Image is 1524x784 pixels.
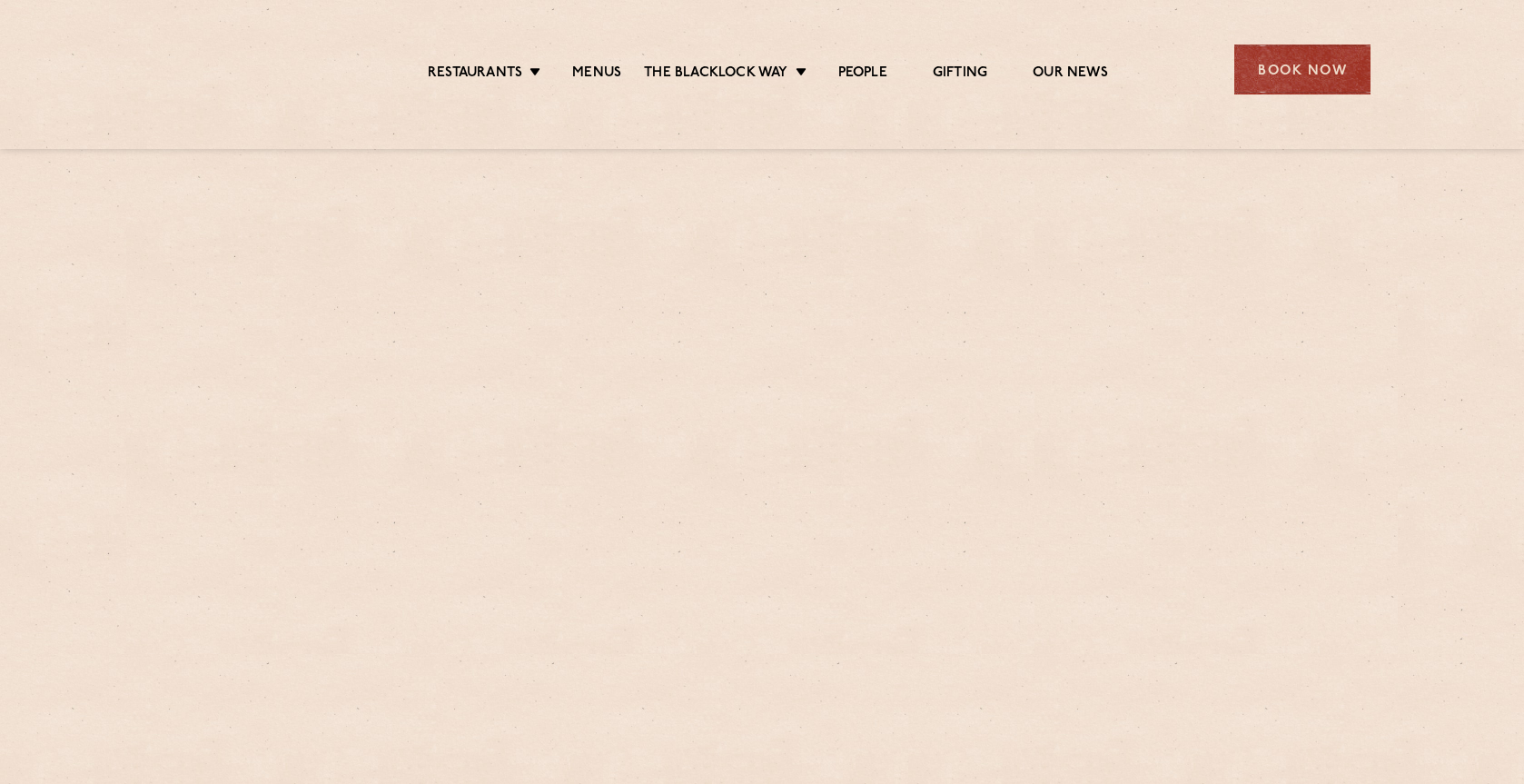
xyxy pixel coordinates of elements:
a: Gifting [933,65,987,84]
a: People [838,65,887,84]
img: svg%3E [153,17,311,122]
div: Book Now [1234,45,1371,94]
a: Restaurants [428,65,522,84]
a: Menus [572,65,621,84]
a: Our News [1033,65,1108,84]
a: The Blacklock Way [644,65,787,84]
